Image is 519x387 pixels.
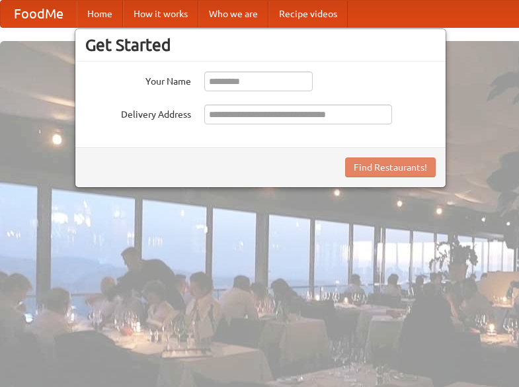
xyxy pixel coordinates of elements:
[345,157,436,177] button: Find Restaurants!
[77,1,123,27] a: Home
[85,105,191,121] label: Delivery Address
[85,71,191,88] label: Your Name
[268,1,348,27] a: Recipe videos
[85,35,436,55] h3: Get Started
[198,1,268,27] a: Who we are
[123,1,198,27] a: How it works
[1,1,77,27] a: FoodMe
